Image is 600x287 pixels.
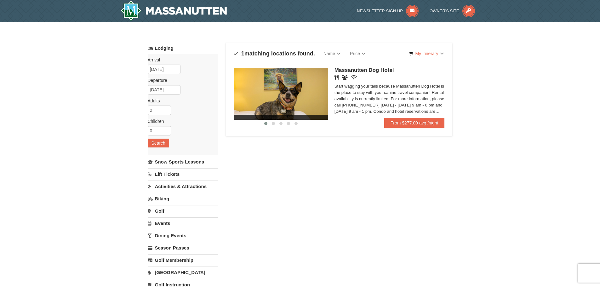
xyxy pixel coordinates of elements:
[334,75,339,80] i: Restaurant
[405,49,448,58] a: My Itinerary
[345,47,370,60] a: Price
[148,77,213,83] label: Departure
[148,139,169,147] button: Search
[384,118,445,128] a: From $277.00 avg /night
[148,98,213,104] label: Adults
[357,9,419,13] a: Newsletter Sign Up
[357,9,403,13] span: Newsletter Sign Up
[148,168,218,180] a: Lift Tickets
[319,47,345,60] a: Name
[148,217,218,229] a: Events
[148,43,218,54] a: Lodging
[148,267,218,278] a: [GEOGRAPHIC_DATA]
[121,1,227,21] a: Massanutten Resort
[148,254,218,266] a: Golf Membership
[121,1,227,21] img: Massanutten Resort Logo
[241,50,244,57] span: 1
[334,67,394,73] span: Massanutten Dog Hotel
[148,156,218,168] a: Snow Sports Lessons
[430,9,475,13] a: Owner's Site
[430,9,459,13] span: Owner's Site
[148,193,218,204] a: Biking
[234,50,315,57] h4: matching locations found.
[148,242,218,254] a: Season Passes
[351,75,357,80] i: Wireless Internet (free)
[342,75,348,80] i: Banquet Facilities
[148,205,218,217] a: Golf
[148,230,218,241] a: Dining Events
[148,118,213,124] label: Children
[334,83,445,115] div: Start wagging your tails because Massanutten Dog Hotel is the place to stay with your canine trav...
[148,181,218,192] a: Activities & Attractions
[148,57,213,63] label: Arrival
